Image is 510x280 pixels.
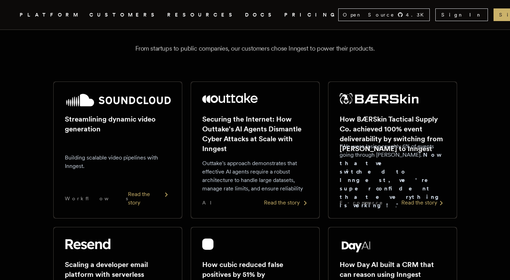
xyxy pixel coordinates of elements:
[20,11,81,19] button: PLATFORM
[340,114,446,154] h2: How BÆRSkin Tactical Supply Co. achieved 100% event deliverability by switching from [PERSON_NAME...
[53,82,182,219] a: SoundCloud logoStreamlining dynamic video generationBuilding scalable video pipelines with Innges...
[202,93,258,103] img: Outtake
[191,82,320,219] a: Outtake logoSecuring the Internet: How Outtake's AI Agents Dismantle Cyber Attacks at Scale with ...
[202,199,218,206] span: AI
[65,93,171,107] img: SoundCloud
[65,239,110,250] img: Resend
[340,239,373,253] img: Day AI
[343,11,395,18] span: Open Source
[406,11,428,18] span: 4.3 K
[284,11,338,19] a: PRICING
[89,11,159,19] a: CUSTOMERS
[202,159,308,193] p: Outtake's approach demonstrates that effective AI agents require a robust architecture to handle ...
[401,198,446,207] div: Read the story
[435,8,488,21] a: Sign In
[202,114,308,154] h2: Securing the Internet: How Outtake's AI Agents Dismantle Cyber Attacks at Scale with Inngest
[340,260,446,279] h2: How Day AI built a CRM that can reason using Inngest
[28,44,482,53] p: From startups to public companies, our customers chose Inngest to power their products.
[167,11,237,19] button: RESOURCES
[65,195,128,202] span: Workflows
[128,190,171,207] div: Read the story
[340,93,419,104] img: BÆRSkin Tactical Supply Co.
[340,199,383,206] span: E-commerce
[202,239,213,250] img: cubic
[65,114,171,134] h2: Streamlining dynamic video generation
[264,198,308,207] div: Read the story
[65,154,171,170] p: Building scalable video pipelines with Inngest.
[340,142,446,210] p: "We were losing roughly 6% of events going through [PERSON_NAME]. ."
[245,11,276,19] a: DOCS
[340,151,444,209] strong: Now that we switched to Inngest, we're super confident that everything is working!
[328,82,457,219] a: BÆRSkin Tactical Supply Co. logoHow BÆRSkin Tactical Supply Co. achieved 100% event deliverabilit...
